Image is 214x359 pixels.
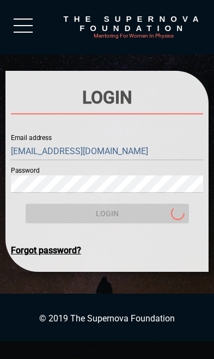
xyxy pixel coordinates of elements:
input: Email address [11,143,203,160]
div: Forgot password? [11,245,203,255]
label: Email address [11,135,52,142]
label: Password [11,168,40,174]
div: Mentoring For Women In Physics [53,33,214,39]
h1: Login [11,87,203,108]
p: © 2019 The Supernova Foundation [11,313,203,324]
div: The Supernova Foundation [53,14,214,33]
